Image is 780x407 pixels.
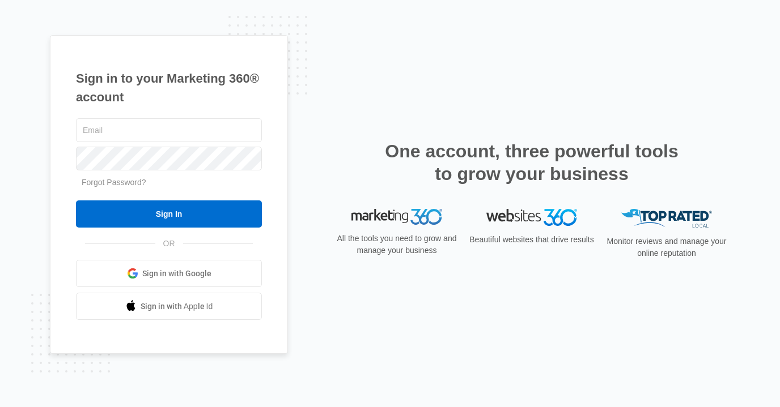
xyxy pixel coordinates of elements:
[76,293,262,320] a: Sign in with Apple Id
[351,209,442,225] img: Marketing 360
[76,118,262,142] input: Email
[76,69,262,106] h1: Sign in to your Marketing 360® account
[142,268,211,280] span: Sign in with Google
[468,234,595,246] p: Beautiful websites that drive results
[381,140,682,185] h2: One account, three powerful tools to grow your business
[621,209,712,228] img: Top Rated Local
[76,200,262,228] input: Sign In
[333,233,460,256] p: All the tools you need to grow and manage your business
[155,238,183,250] span: OR
[76,260,262,287] a: Sign in with Google
[486,209,577,225] img: Websites 360
[603,235,730,259] p: Monitor reviews and manage your online reputation
[141,301,213,312] span: Sign in with Apple Id
[82,178,146,187] a: Forgot Password?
